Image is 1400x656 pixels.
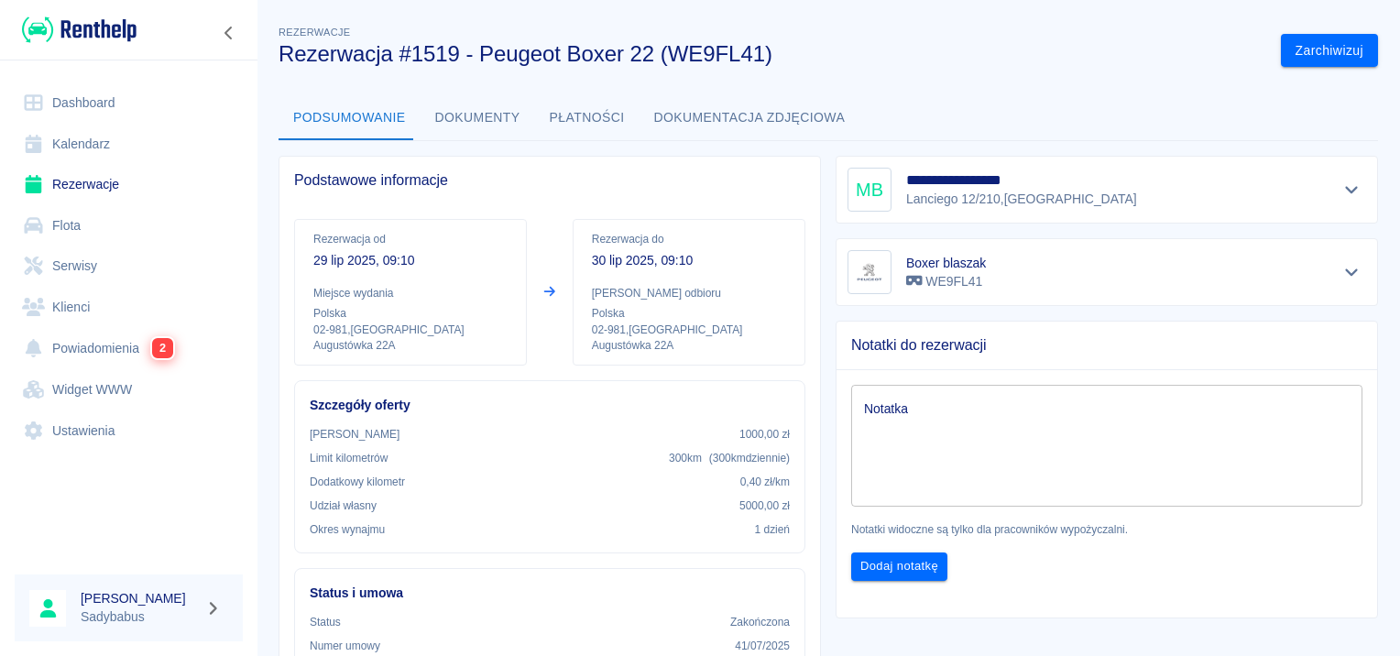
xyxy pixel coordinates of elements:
[279,96,421,140] button: Podsumowanie
[669,450,790,466] p: 300 km
[310,426,399,443] p: [PERSON_NAME]
[313,322,508,338] p: 02-981 , [GEOGRAPHIC_DATA]
[310,497,377,514] p: Udział własny
[215,21,243,45] button: Zwiń nawigację
[15,410,243,452] a: Ustawienia
[592,305,786,322] p: Polska
[730,614,790,630] p: Zakończona
[755,521,790,538] p: 1 dzień
[15,205,243,246] a: Flota
[640,96,860,140] button: Dokumentacja zdjęciowa
[592,251,786,270] p: 30 lip 2025, 09:10
[313,231,508,247] p: Rezerwacja od
[851,521,1362,538] p: Notatki widoczne są tylko dla pracowników wypożyczalni.
[310,614,341,630] p: Status
[279,41,1266,67] h3: Rezerwacja #1519 - Peugeot Boxer 22 (WE9FL41)
[152,338,173,358] span: 2
[421,96,535,140] button: Dokumenty
[15,164,243,205] a: Rezerwacje
[592,285,786,301] p: [PERSON_NAME] odbioru
[81,589,198,607] h6: [PERSON_NAME]
[15,287,243,328] a: Klienci
[739,426,790,443] p: 1000,00 zł
[906,272,986,291] p: WE9FL41
[279,27,350,38] span: Rezerwacje
[851,552,947,581] button: Dodaj notatkę
[1281,34,1378,68] button: Zarchiwizuj
[739,497,790,514] p: 5000,00 zł
[906,254,986,272] h6: Boxer blaszak
[15,82,243,124] a: Dashboard
[310,396,790,415] h6: Szczegóły oferty
[15,124,243,165] a: Kalendarz
[310,584,790,603] h6: Status i umowa
[81,607,198,627] p: Sadybabus
[906,190,1137,209] p: Lanciego 12/210 , [GEOGRAPHIC_DATA]
[15,369,243,410] a: Widget WWW
[310,521,385,538] p: Okres wynajmu
[1337,259,1367,285] button: Pokaż szczegóły
[740,474,790,490] p: 0,40 zł /km
[313,251,508,270] p: 29 lip 2025, 09:10
[851,336,1362,355] span: Notatki do rezerwacji
[709,452,790,465] span: ( 300 km dziennie )
[313,285,508,301] p: Miejsce wydania
[592,322,786,338] p: 02-981 , [GEOGRAPHIC_DATA]
[15,327,243,369] a: Powiadomienia2
[592,338,786,354] p: Augustówka 22A
[592,231,786,247] p: Rezerwacja do
[735,638,790,654] p: 41/07/2025
[294,171,805,190] span: Podstawowe informacje
[310,638,380,654] p: Numer umowy
[310,450,388,466] p: Limit kilometrów
[848,168,891,212] div: MB
[15,246,243,287] a: Serwisy
[22,15,137,45] img: Renthelp logo
[15,15,137,45] a: Renthelp logo
[313,338,508,354] p: Augustówka 22A
[310,474,405,490] p: Dodatkowy kilometr
[535,96,640,140] button: Płatności
[851,254,888,290] img: Image
[313,305,508,322] p: Polska
[1337,177,1367,202] button: Pokaż szczegóły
